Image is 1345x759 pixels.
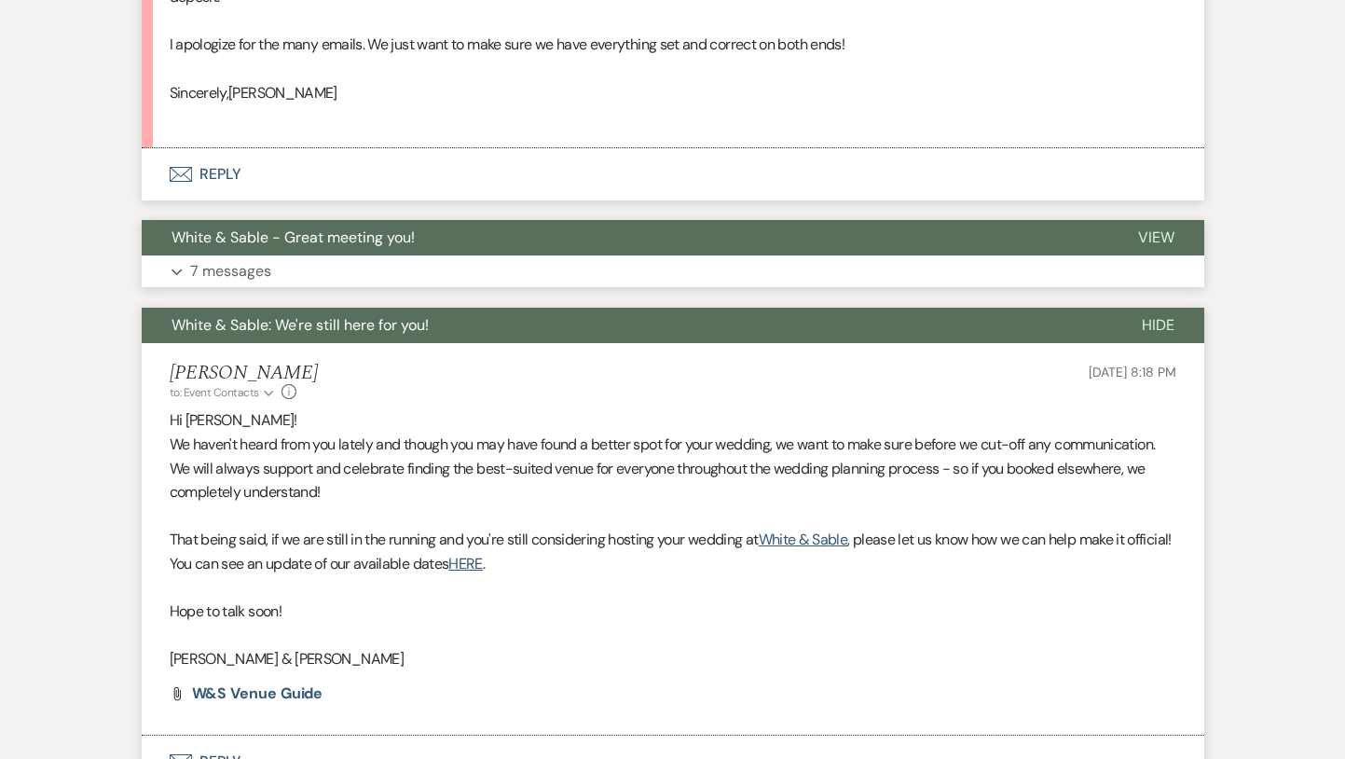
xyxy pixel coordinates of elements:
[170,362,318,385] h5: [PERSON_NAME]
[170,649,404,669] span: [PERSON_NAME] & [PERSON_NAME]
[142,308,1112,343] button: White & Sable: We're still here for you!
[172,315,429,335] span: White & Sable: We're still here for you!
[142,148,1204,200] button: Reply
[170,601,281,621] span: Hope to talk soon!
[142,255,1204,287] button: 7 messages
[170,530,1172,573] span: , please let us know how we can help make it official! You can see an update of our available dates
[1112,308,1204,343] button: Hide
[759,530,848,549] a: White & Sable
[448,554,482,573] a: HERE
[142,220,1108,255] button: White & Sable - Great meeting you!
[192,683,323,703] span: W&S Venue Guide
[170,410,297,430] span: Hi [PERSON_NAME]!
[1089,364,1175,380] span: [DATE] 8:18 PM
[192,686,323,701] a: W&S Venue Guide
[483,554,485,573] span: .
[170,435,1156,502] span: We haven't heard from you lately and though you may have found a better spot for your wedding, we...
[170,384,277,401] button: to: Event Contacts
[1108,220,1204,255] button: View
[1142,315,1174,335] span: Hide
[190,259,271,283] p: 7 messages
[172,228,415,247] span: White & Sable - Great meeting you!
[1138,228,1174,247] span: View
[170,385,259,400] span: to: Event Contacts
[170,530,759,549] span: That being said, if we are still in the running and you're still considering hosting your wedding at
